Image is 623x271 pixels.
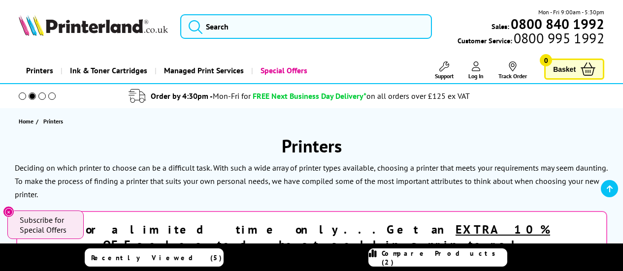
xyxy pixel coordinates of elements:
[435,61,454,80] a: Support
[19,15,168,36] img: Printerland Logo
[20,215,74,235] span: Subscribe for Special Offers
[538,7,604,17] span: Mon - Fri 9:00am - 5:30pm
[19,116,36,126] a: Home
[540,54,552,66] span: 0
[468,72,484,80] span: Log In
[382,249,507,267] span: Compare Products (2)
[553,62,576,76] span: Basket
[253,91,366,101] span: FREE Next Business Day Delivery*
[73,222,550,252] strong: For a limited time only...Get an selected best selling printers!
[509,19,604,29] a: 0800 840 1992
[155,58,251,83] a: Managed Print Services
[213,91,251,101] span: Mon-Fri for
[19,58,61,83] a: Printers
[5,88,593,105] li: modal_delivery
[61,58,155,83] a: Ink & Toner Cartridges
[151,91,251,101] span: Order by 4:30pm -
[544,59,604,80] a: Basket 0
[468,61,484,80] a: Log In
[180,14,432,39] input: Search
[435,72,454,80] span: Support
[103,222,551,252] u: EXTRA 10% OFF
[512,33,604,43] span: 0800 995 1992
[91,253,222,262] span: Recently Viewed (5)
[368,248,507,267] a: Compare Products (2)
[3,206,14,217] button: Close
[492,22,509,31] span: Sales:
[498,61,527,80] a: Track Order
[10,134,613,157] h1: Printers
[366,91,470,101] div: on all orders over £125 ex VAT
[85,248,224,267] a: Recently Viewed (5)
[511,15,604,33] b: 0800 840 1992
[15,163,608,173] p: Deciding on which printer to choose can be a difficult task. With such a wide array of printer ty...
[15,176,599,199] p: To make the process of finding a printer that suits your own personal needs, we have compiled som...
[43,118,63,125] span: Printers
[70,58,147,83] span: Ink & Toner Cartridges
[251,58,315,83] a: Special Offers
[458,33,604,45] span: Customer Service:
[19,15,168,38] a: Printerland Logo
